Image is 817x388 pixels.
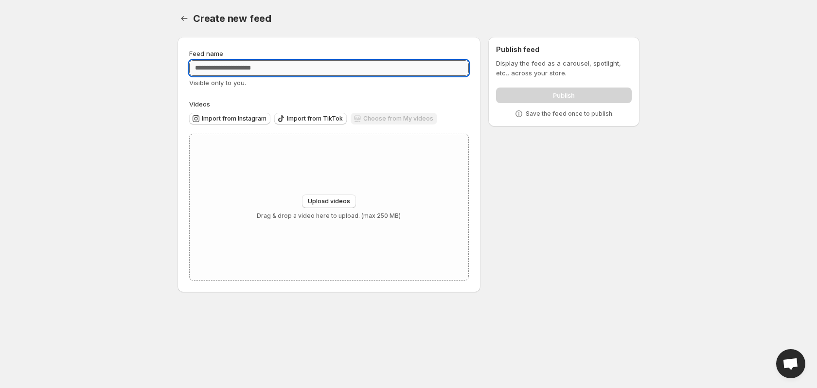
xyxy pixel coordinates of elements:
[496,45,632,54] h2: Publish feed
[526,110,614,118] p: Save the feed once to publish.
[257,212,401,220] p: Drag & drop a video here to upload. (max 250 MB)
[189,113,270,124] button: Import from Instagram
[308,197,350,205] span: Upload videos
[496,58,632,78] p: Display the feed as a carousel, spotlight, etc., across your store.
[202,115,266,123] span: Import from Instagram
[274,113,347,124] button: Import from TikTok
[178,12,191,25] button: Settings
[776,349,805,378] a: Open chat
[189,50,223,57] span: Feed name
[193,13,271,24] span: Create new feed
[287,115,343,123] span: Import from TikTok
[189,79,246,87] span: Visible only to you.
[189,100,210,108] span: Videos
[302,194,356,208] button: Upload videos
